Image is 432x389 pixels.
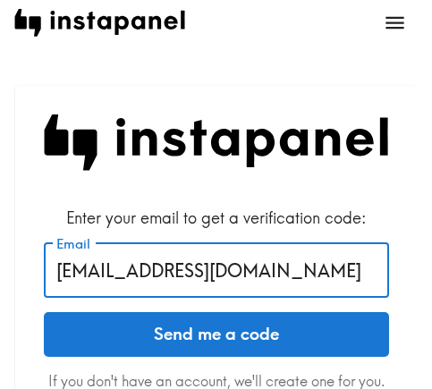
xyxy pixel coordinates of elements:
div: Enter your email to get a verification code: [44,207,389,229]
button: Send me a code [44,312,389,357]
img: instapanel [14,9,185,37]
img: Instapanel [44,114,389,171]
label: Email [56,234,90,254]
